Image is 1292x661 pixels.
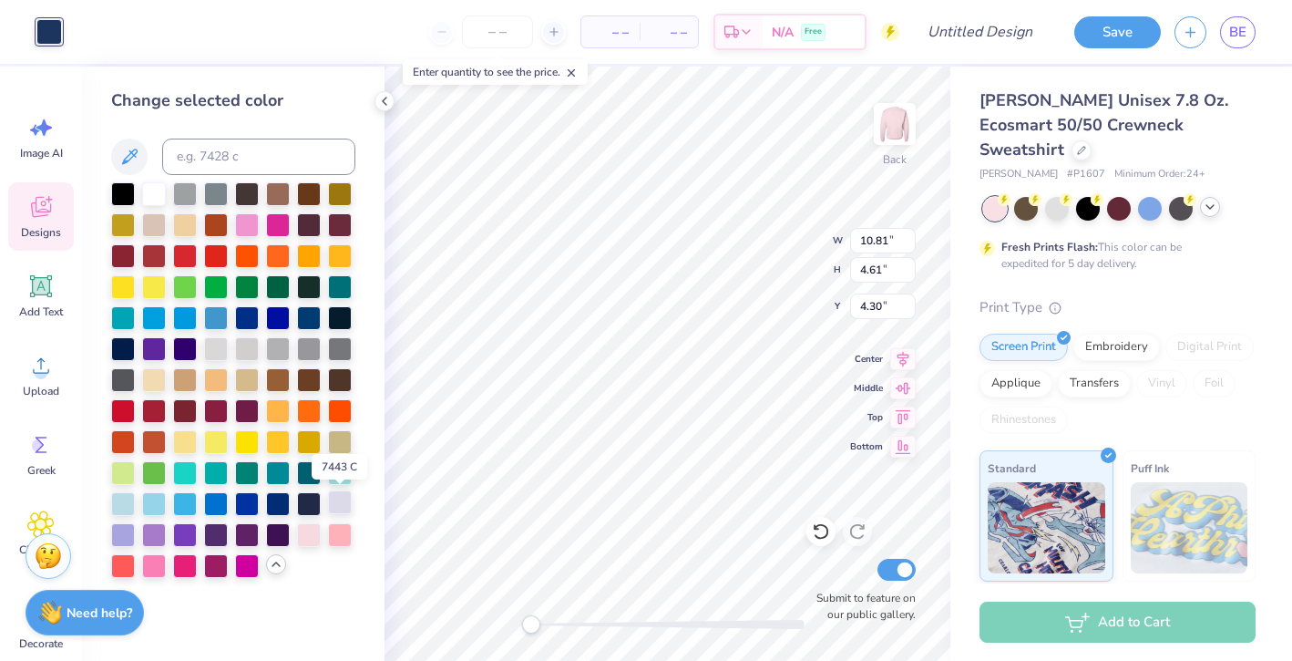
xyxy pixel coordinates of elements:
span: Puff Ink [1131,459,1169,478]
div: Screen Print [979,334,1068,361]
a: BE [1220,16,1256,48]
img: Back [877,106,913,142]
img: Puff Ink [1131,482,1248,573]
div: Back [883,151,907,168]
span: Middle [850,381,883,396]
button: Save [1074,16,1161,48]
span: Upload [23,384,59,398]
span: Add Text [19,305,63,319]
div: Applique [979,370,1052,398]
div: Foil [1193,370,1236,398]
span: Center [850,352,883,367]
img: Standard [988,482,1105,573]
span: BE [1229,22,1246,43]
input: e.g. 7428 c [162,139,355,175]
span: – – [592,23,629,42]
div: Accessibility label [522,615,540,634]
div: Embroidery [1073,334,1160,361]
input: Untitled Design [913,14,1047,50]
div: Print Type [979,297,1256,318]
label: Submit to feature on our public gallery. [806,590,916,623]
div: This color can be expedited for 5 day delivery. [1001,239,1225,272]
div: Change selected color [111,88,355,113]
div: Rhinestones [979,407,1068,434]
span: Minimum Order: 24 + [1114,167,1205,182]
span: Free [805,26,822,38]
span: Designs [21,225,61,240]
strong: Need help? [67,604,132,622]
span: Standard [988,459,1036,478]
span: Bottom [850,439,883,454]
span: – – [651,23,687,42]
strong: Fresh Prints Flash: [1001,240,1098,254]
span: [PERSON_NAME] [979,167,1058,182]
span: Clipart & logos [11,542,71,572]
div: 7443 C [312,454,367,480]
span: # P1607 [1067,167,1105,182]
span: Decorate [19,636,63,651]
div: Enter quantity to see the price. [403,59,588,85]
div: Digital Print [1165,334,1254,361]
span: Greek [27,463,56,478]
span: Image AI [20,146,63,160]
input: – – [462,15,533,48]
span: Top [850,410,883,425]
div: Vinyl [1136,370,1187,398]
span: N/A [772,23,794,42]
div: Transfers [1058,370,1131,398]
span: [PERSON_NAME] Unisex 7.8 Oz. Ecosmart 50/50 Crewneck Sweatshirt [979,89,1228,160]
